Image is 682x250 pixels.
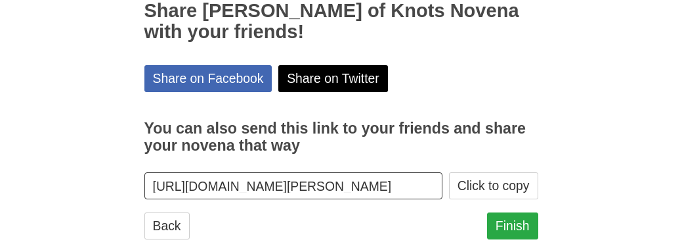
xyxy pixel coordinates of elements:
[144,213,190,239] a: Back
[144,65,272,92] a: Share on Facebook
[144,1,538,43] h2: Share [PERSON_NAME] of Knots Novena with your friends!
[487,213,538,239] a: Finish
[278,65,388,92] a: Share on Twitter
[144,120,538,154] h3: You can also send this link to your friends and share your novena that way
[449,172,538,199] button: Click to copy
